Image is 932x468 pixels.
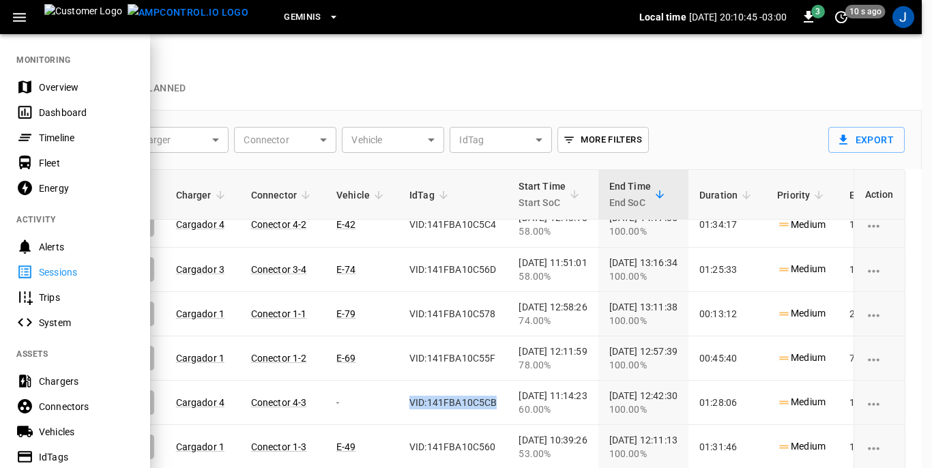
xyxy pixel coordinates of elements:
[39,375,134,388] div: Chargers
[39,400,134,413] div: Connectors
[639,10,686,24] p: Local time
[830,6,852,28] button: set refresh interval
[39,316,134,330] div: System
[284,10,321,25] span: Geminis
[811,5,825,18] span: 3
[39,265,134,279] div: Sessions
[689,10,787,24] p: [DATE] 20:10:45 -03:00
[39,450,134,464] div: IdTags
[39,181,134,195] div: Energy
[892,6,914,28] div: profile-icon
[44,4,122,30] img: Customer Logo
[39,425,134,439] div: Vehicles
[39,131,134,145] div: Timeline
[39,291,134,304] div: Trips
[845,5,886,18] span: 10 s ago
[128,4,248,21] img: ampcontrol.io logo
[39,106,134,119] div: Dashboard
[39,156,134,170] div: Fleet
[39,240,134,254] div: Alerts
[39,81,134,94] div: Overview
